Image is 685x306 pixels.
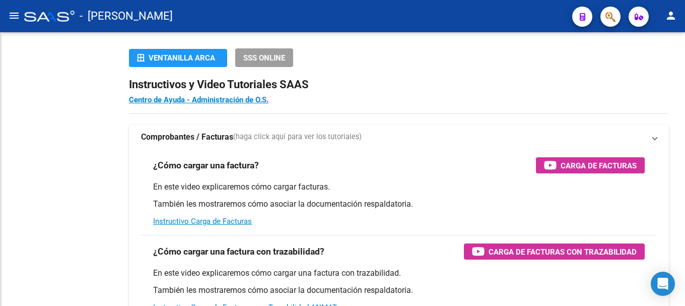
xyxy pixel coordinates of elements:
[153,158,259,172] h3: ¿Cómo cargar una factura?
[141,132,233,143] strong: Comprobantes / Facturas
[129,125,669,149] mat-expansion-panel-header: Comprobantes / Facturas(haga click aquí para ver los tutoriales)
[536,157,645,173] button: Carga de Facturas
[129,75,669,94] h2: Instructivos y Video Tutoriales SAAS
[153,217,252,226] a: Instructivo Carga de Facturas
[243,53,285,63] span: SSS ONLINE
[129,49,227,67] button: Ventanilla ARCA
[153,268,645,279] p: En este video explicaremos cómo cargar una factura con trazabilidad.
[464,243,645,260] button: Carga de Facturas con Trazabilidad
[153,244,324,259] h3: ¿Cómo cargar una factura con trazabilidad?
[651,272,675,296] div: Open Intercom Messenger
[129,95,268,104] a: Centro de Ayuda - Administración de O.S.
[153,285,645,296] p: También les mostraremos cómo asociar la documentación respaldatoria.
[8,10,20,22] mat-icon: menu
[137,49,219,67] div: Ventanilla ARCA
[80,5,173,27] span: - [PERSON_NAME]
[561,159,637,172] span: Carga de Facturas
[489,246,637,258] span: Carga de Facturas con Trazabilidad
[235,48,293,67] button: SSS ONLINE
[153,199,645,210] p: También les mostraremos cómo asociar la documentación respaldatoria.
[665,10,677,22] mat-icon: person
[233,132,362,143] span: (haga click aquí para ver los tutoriales)
[153,181,645,193] p: En este video explicaremos cómo cargar facturas.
